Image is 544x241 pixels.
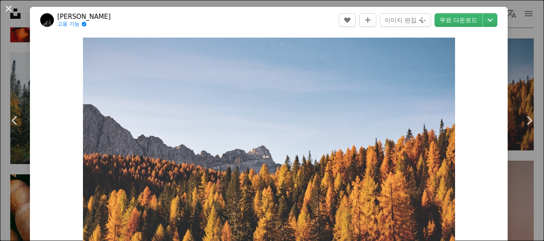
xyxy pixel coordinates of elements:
[435,13,482,27] a: 무료 다운로드
[57,12,111,21] a: [PERSON_NAME]
[380,13,431,27] button: 이미지 편집
[40,13,54,27] img: Federica Galli의 프로필로 이동
[359,13,376,27] button: 컬렉션에 추가
[339,13,356,27] button: 좋아요
[57,21,111,28] a: 고용 가능
[514,79,544,162] a: 다음
[483,13,497,27] button: 다운로드 크기 선택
